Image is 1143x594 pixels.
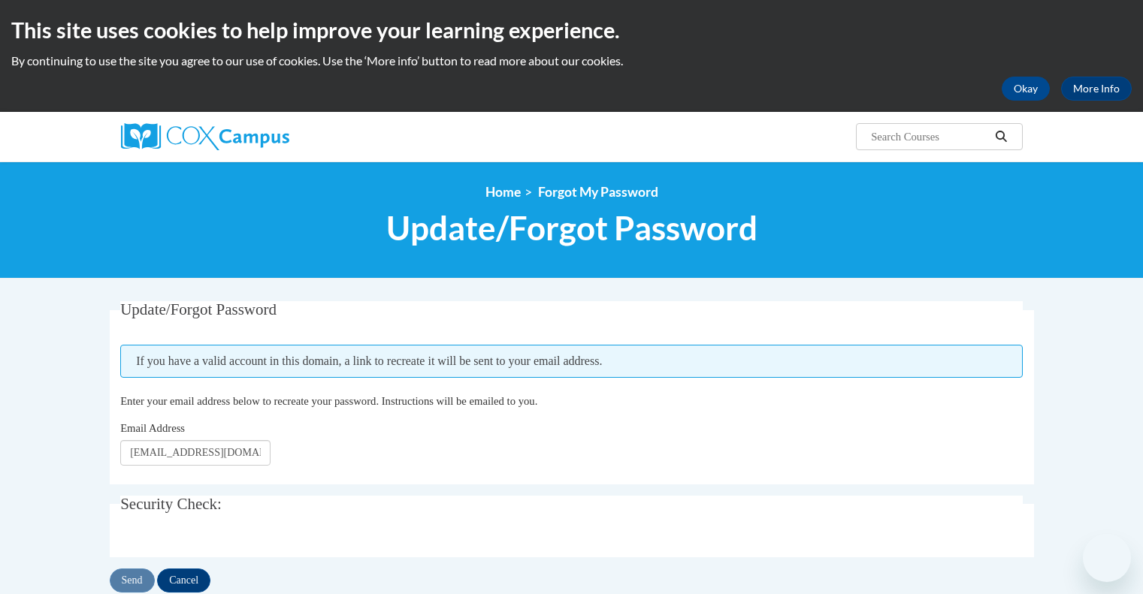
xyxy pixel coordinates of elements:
span: Forgot My Password [538,184,658,200]
input: Email [120,440,271,466]
input: Search Courses [869,128,990,146]
a: More Info [1061,77,1132,101]
iframe: Button to launch messaging window [1083,534,1131,582]
a: Cox Campus [121,123,407,150]
input: Cancel [157,568,210,592]
span: If you have a valid account in this domain, a link to recreate it will be sent to your email addr... [120,345,1023,378]
p: By continuing to use the site you agree to our use of cookies. Use the ‘More info’ button to read... [11,53,1132,69]
h2: This site uses cookies to help improve your learning experience. [11,15,1132,45]
button: Okay [1002,77,1050,101]
span: Email Address [120,422,185,434]
span: Update/Forgot Password [120,300,277,318]
span: Security Check: [120,495,222,513]
span: Update/Forgot Password [386,208,757,248]
span: Enter your email address below to recreate your password. Instructions will be emailed to you. [120,395,537,407]
a: Home [485,184,521,200]
img: Cox Campus [121,123,289,150]
button: Search [990,128,1012,146]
